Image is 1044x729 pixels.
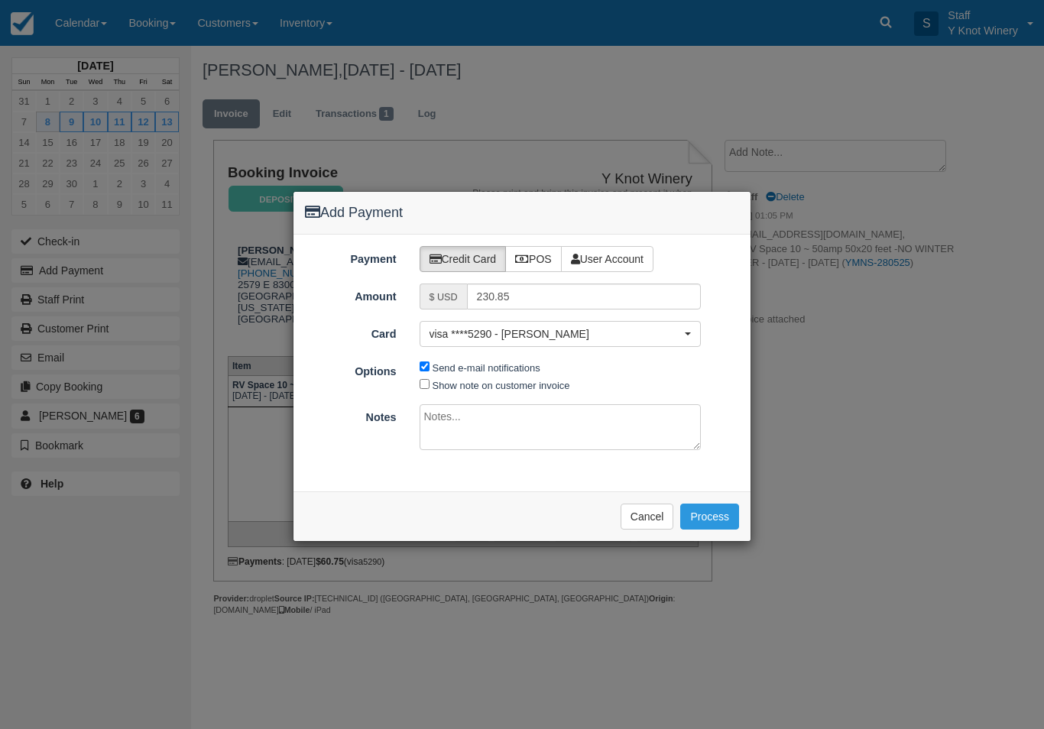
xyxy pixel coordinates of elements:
[680,504,739,530] button: Process
[430,326,682,342] span: visa ****5290 - [PERSON_NAME]
[305,203,739,223] h4: Add Payment
[433,380,570,391] label: Show note on customer invoice
[420,246,507,272] label: Credit Card
[467,283,702,309] input: Valid amount required.
[433,362,540,374] label: Send e-mail notifications
[293,246,408,267] label: Payment
[293,358,408,380] label: Options
[293,283,408,305] label: Amount
[420,321,702,347] button: visa ****5290 - [PERSON_NAME]
[561,246,653,272] label: User Account
[621,504,674,530] button: Cancel
[430,292,458,303] small: $ USD
[293,321,408,342] label: Card
[293,404,408,426] label: Notes
[505,246,562,272] label: POS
